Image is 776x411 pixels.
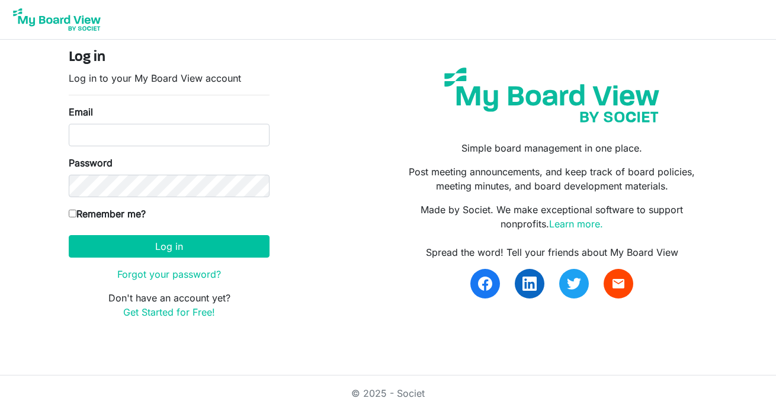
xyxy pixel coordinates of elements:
span: email [611,277,626,291]
a: Forgot your password? [117,268,221,280]
img: facebook.svg [478,277,492,291]
button: Log in [69,235,270,258]
a: Get Started for Free! [123,306,215,318]
a: Learn more. [549,218,603,230]
p: Made by Societ. We make exceptional software to support nonprofits. [397,203,707,231]
img: my-board-view-societ.svg [435,59,668,131]
p: Simple board management in one place. [397,141,707,155]
div: Spread the word! Tell your friends about My Board View [397,245,707,259]
h4: Log in [69,49,270,66]
label: Password [69,156,113,170]
p: Post meeting announcements, and keep track of board policies, meeting minutes, and board developm... [397,165,707,193]
label: Remember me? [69,207,146,221]
p: Don't have an account yet? [69,291,270,319]
a: email [604,269,633,298]
label: Email [69,105,93,119]
img: My Board View Logo [9,5,104,34]
img: linkedin.svg [522,277,537,291]
input: Remember me? [69,210,76,217]
p: Log in to your My Board View account [69,71,270,85]
img: twitter.svg [567,277,581,291]
a: © 2025 - Societ [351,387,425,399]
